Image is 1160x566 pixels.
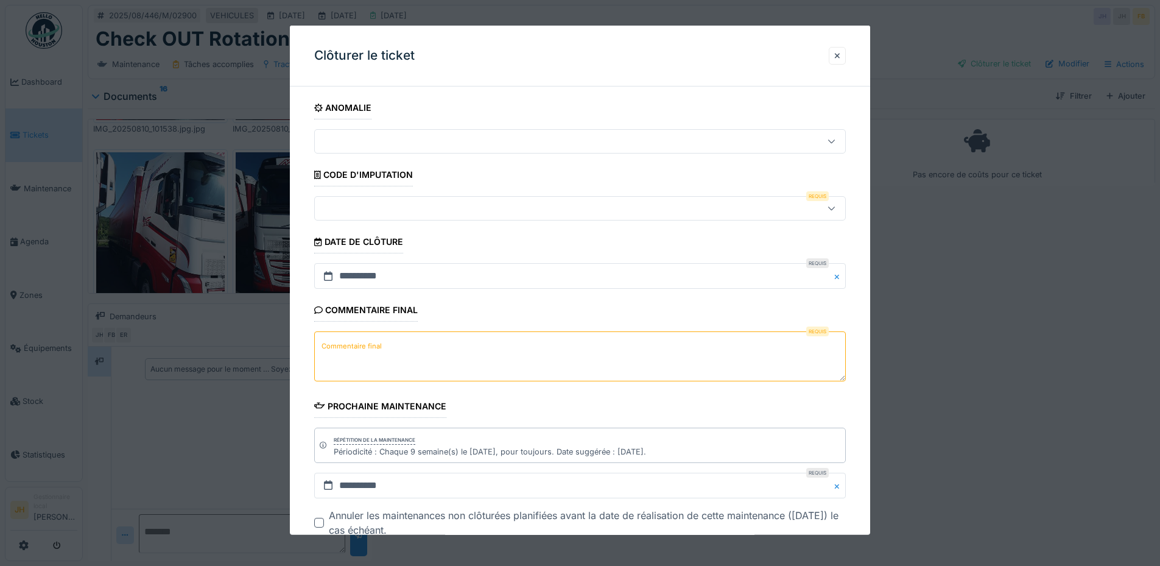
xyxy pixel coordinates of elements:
[806,258,829,268] div: Requis
[806,468,829,478] div: Requis
[832,473,846,498] button: Close
[806,191,829,201] div: Requis
[314,48,415,63] h3: Clôturer le ticket
[334,446,646,458] div: Périodicité : Chaque 9 semaine(s) le [DATE], pour toujours. Date suggérée : [DATE].
[314,301,418,322] div: Commentaire final
[314,233,402,253] div: Date de clôture
[314,99,371,119] div: Anomalie
[832,263,846,289] button: Close
[806,327,829,336] div: Requis
[314,397,446,417] div: Prochaine maintenance
[319,338,384,353] label: Commentaire final
[329,508,846,537] div: Annuler les maintenances non clôturées planifiées avant la date de réalisation de cette maintenan...
[334,436,415,445] div: Répétition de la maintenance
[314,166,413,186] div: Code d'imputation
